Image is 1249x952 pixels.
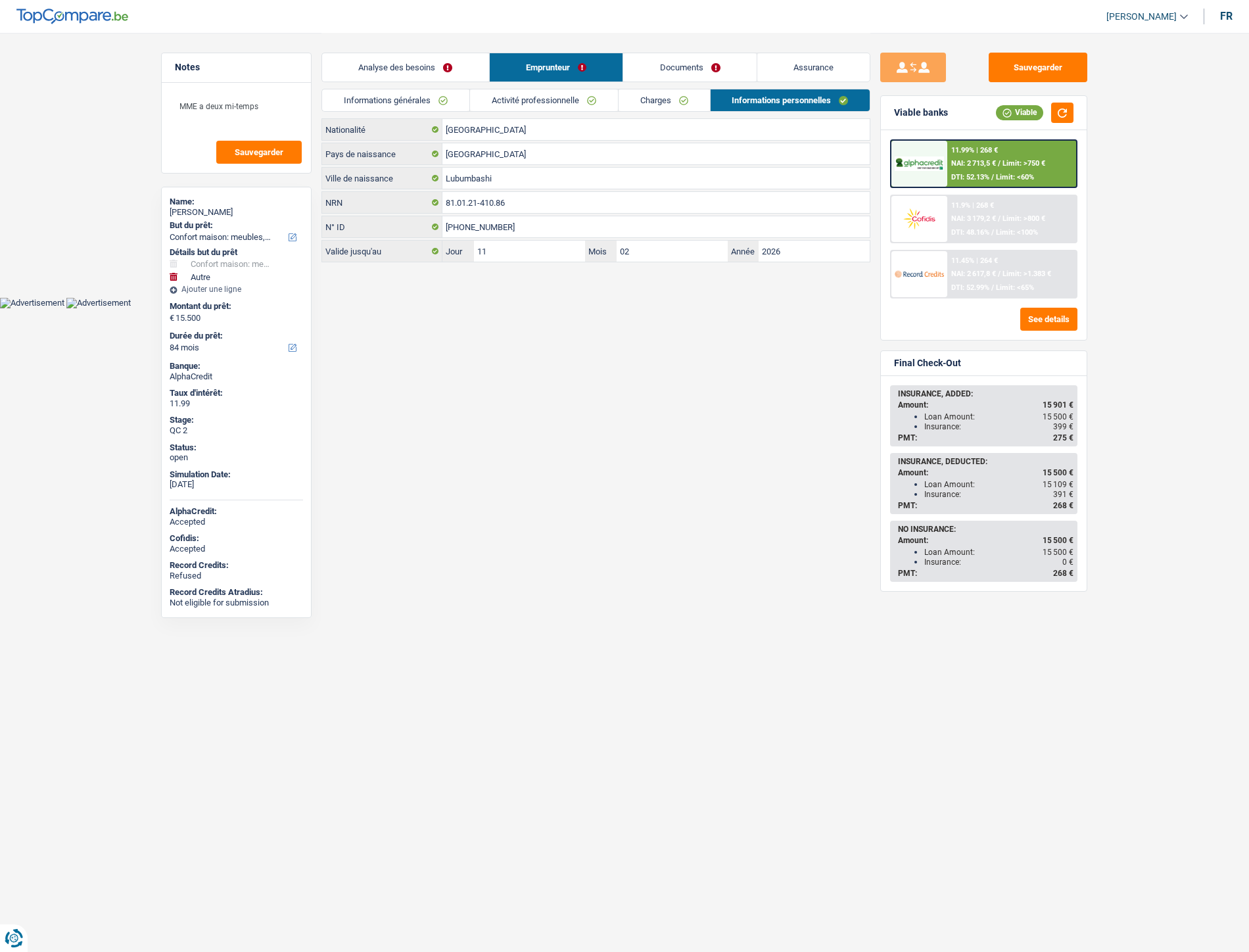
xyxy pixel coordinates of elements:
label: Valide jusqu'au [322,241,442,262]
div: Final Check-Out [894,358,961,369]
span: 15 901 € [1043,400,1073,410]
label: Pays de naissance [322,143,442,164]
div: Stage: [170,415,303,425]
span: / [998,159,1001,168]
label: Nationalité [322,119,442,140]
span: 15 500 € [1043,468,1073,477]
span: Limit: >800 € [1002,214,1045,223]
div: NO INSURANCE: [898,525,1073,534]
div: Amount: [898,536,1073,545]
input: Belgique [442,119,870,140]
span: / [998,214,1001,223]
label: Année [728,241,759,262]
input: Belgique [442,143,870,164]
span: Limit: <60% [996,173,1034,181]
div: Record Credits: [170,560,303,571]
span: DTI: 48.16% [951,228,989,237]
a: Assurance [757,53,870,82]
div: Viable banks [894,107,948,118]
div: Refused [170,571,303,581]
button: Sauvegarder [216,141,302,164]
label: Montant du prêt: [170,301,300,312]
div: Name: [170,197,303,207]
span: Limit: >1.383 € [1002,270,1051,278]
div: 11.9% | 268 € [951,201,994,210]
div: PMT: [898,501,1073,510]
span: 391 € [1053,490,1073,499]
span: 268 € [1053,501,1073,510]
span: NAI: 3 179,2 € [951,214,996,223]
img: Advertisement [66,298,131,308]
label: Ville de naissance [322,168,442,189]
button: See details [1020,308,1077,331]
div: [DATE] [170,479,303,490]
div: Loan Amount: [924,548,1073,557]
input: 12.12.12-123.12 [442,192,870,213]
a: Informations personnelles [711,89,870,111]
span: 15 109 € [1043,480,1073,489]
span: 15 500 € [1043,548,1073,557]
a: Emprunteur [490,53,623,82]
label: Mois [585,241,617,262]
label: But du prêt: [170,220,300,231]
a: Activité professionnelle [470,89,618,111]
h5: Notes [175,62,298,73]
div: Amount: [898,400,1073,410]
div: Accepted [170,517,303,527]
div: Simulation Date: [170,469,303,480]
div: Détails but du prêt [170,247,303,258]
span: DTI: 52.99% [951,283,989,292]
span: Limit: <100% [996,228,1038,237]
span: / [991,228,994,237]
div: 11.99 [170,398,303,409]
span: 15 500 € [1043,412,1073,421]
div: AlphaCredit [170,371,303,382]
a: [PERSON_NAME] [1096,6,1188,28]
div: PMT: [898,569,1073,578]
span: 399 € [1053,422,1073,431]
span: [PERSON_NAME] [1106,11,1177,22]
span: / [991,173,994,181]
span: 275 € [1053,433,1073,442]
span: / [998,270,1001,278]
div: Status: [170,442,303,453]
input: MM [617,241,728,262]
a: Charges [619,89,710,111]
div: QC 2 [170,425,303,436]
a: Informations générales [322,89,469,111]
span: 0 € [1062,558,1073,567]
div: Insurance: [924,558,1073,567]
input: AAAA [759,241,870,262]
span: Limit: >750 € [1002,159,1045,168]
div: Insurance: [924,422,1073,431]
span: Limit: <65% [996,283,1034,292]
div: Taux d'intérêt: [170,388,303,398]
div: Insurance: [924,490,1073,499]
span: € [170,313,174,323]
div: Loan Amount: [924,480,1073,489]
div: INSURANCE, DEDUCTED: [898,457,1073,466]
label: NRN [322,192,442,213]
div: Not eligible for submission [170,598,303,608]
div: 11.45% | 264 € [951,256,998,265]
a: Documents [623,53,757,82]
span: 15 500 € [1043,536,1073,545]
img: Record Credits [895,262,943,286]
div: INSURANCE, ADDED: [898,389,1073,398]
div: Loan Amount: [924,412,1073,421]
div: fr [1220,10,1233,22]
div: PMT: [898,433,1073,442]
img: TopCompare Logo [16,9,128,24]
div: open [170,452,303,463]
a: Analyse des besoins [322,53,489,82]
span: DTI: 52.13% [951,173,989,181]
div: Banque: [170,361,303,371]
img: Cofidis [895,206,943,231]
div: Cofidis: [170,533,303,544]
label: N° ID [322,216,442,237]
span: / [991,283,994,292]
div: [PERSON_NAME] [170,207,303,218]
button: Sauvegarder [989,53,1087,82]
div: Accepted [170,544,303,554]
label: Durée du prêt: [170,331,300,341]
